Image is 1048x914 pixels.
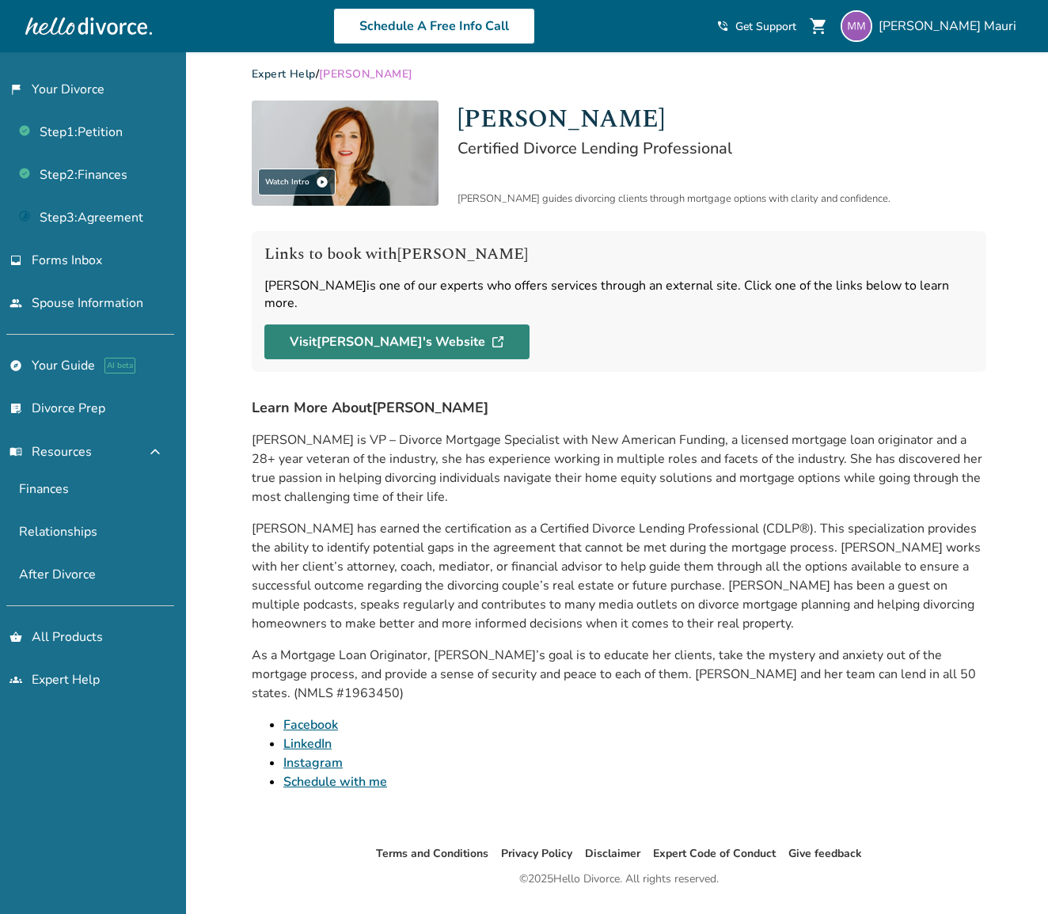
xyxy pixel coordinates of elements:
span: AI beta [104,358,135,374]
div: / [252,66,986,82]
span: Resources [9,443,92,461]
a: LinkedIn [283,735,332,753]
span: phone_in_talk [716,20,729,32]
span: inbox [9,254,22,267]
span: expand_less [146,442,165,461]
span: menu_book [9,446,22,458]
a: Schedule with me [283,773,387,791]
li: Give feedback [788,844,862,863]
span: [PERSON_NAME] [319,66,412,82]
h4: Learn More About [PERSON_NAME] [252,397,986,418]
a: phone_in_talkGet Support [716,19,796,34]
span: [PERSON_NAME] Mauri [879,17,1023,35]
div: © 2025 Hello Divorce. All rights reserved. [519,870,719,889]
div: [PERSON_NAME] guides divorcing clients through mortgage options with clarity and confidence. [458,192,986,206]
span: explore [9,359,22,372]
a: Privacy Policy [501,846,572,861]
span: play_circle [316,176,328,188]
h1: [PERSON_NAME] [458,101,986,138]
span: groups [9,673,22,686]
span: list_alt_check [9,402,22,415]
p: [PERSON_NAME] has earned the certification as a Certified Divorce Lending Professional (CDLP®). T... [252,519,986,633]
span: Get Support [735,19,796,34]
span: shopping_cart [809,17,828,36]
a: Facebook [283,716,338,734]
img: Tami Wollensak [252,101,439,206]
p: [PERSON_NAME] is VP – Divorce Mortgage Specialist with New American Funding, a licensed mortgage ... [252,430,986,506]
a: Terms and Conditions [376,846,488,861]
li: Disclaimer [585,844,640,863]
span: flag_2 [9,83,22,96]
p: As a Mortgage Loan Originator, [PERSON_NAME]’s goal is to educate her clients, take the mystery a... [252,646,986,703]
span: shopping_basket [9,631,22,643]
img: michelle.dowd@outlook.com [841,10,872,42]
div: Watch Intro [258,169,336,195]
a: Expert Help [252,66,316,82]
a: Instagram [283,754,343,772]
a: Schedule A Free Info Call [333,8,535,44]
a: Visit[PERSON_NAME]'s Website [264,324,530,359]
iframe: Chat Widget [969,838,1048,914]
span: people [9,297,22,309]
div: [PERSON_NAME] is one of our experts who offers services through an external site. Click one of th... [264,277,974,312]
h2: Certified Divorce Lending Professional [458,138,986,159]
span: Forms Inbox [32,252,102,269]
a: Expert Code of Conduct [653,846,776,861]
h4: Links to book with [PERSON_NAME] [264,244,974,264]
